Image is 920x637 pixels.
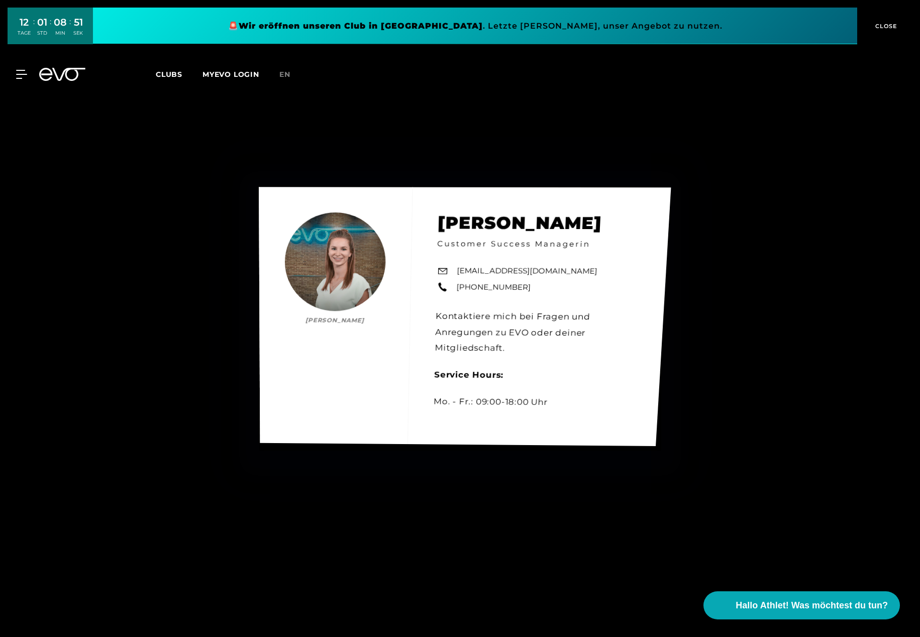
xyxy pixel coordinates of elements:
[18,15,31,30] div: 12
[37,30,47,37] div: STD
[18,30,31,37] div: TAGE
[873,22,897,31] span: CLOSE
[279,70,290,79] span: en
[54,30,67,37] div: MIN
[703,591,900,619] button: Hallo Athlet! Was möchtest du tun?
[857,8,912,44] button: CLOSE
[156,69,202,79] a: Clubs
[54,15,67,30] div: 08
[456,281,531,293] a: [PHONE_NUMBER]
[279,69,302,80] a: en
[37,15,47,30] div: 01
[69,16,71,43] div: :
[33,16,35,43] div: :
[73,15,83,30] div: 51
[202,70,259,79] a: MYEVO LOGIN
[736,599,888,612] span: Hallo Athlet! Was möchtest du tun?
[457,265,597,277] a: [EMAIL_ADDRESS][DOMAIN_NAME]
[156,70,182,79] span: Clubs
[50,16,51,43] div: :
[73,30,83,37] div: SEK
